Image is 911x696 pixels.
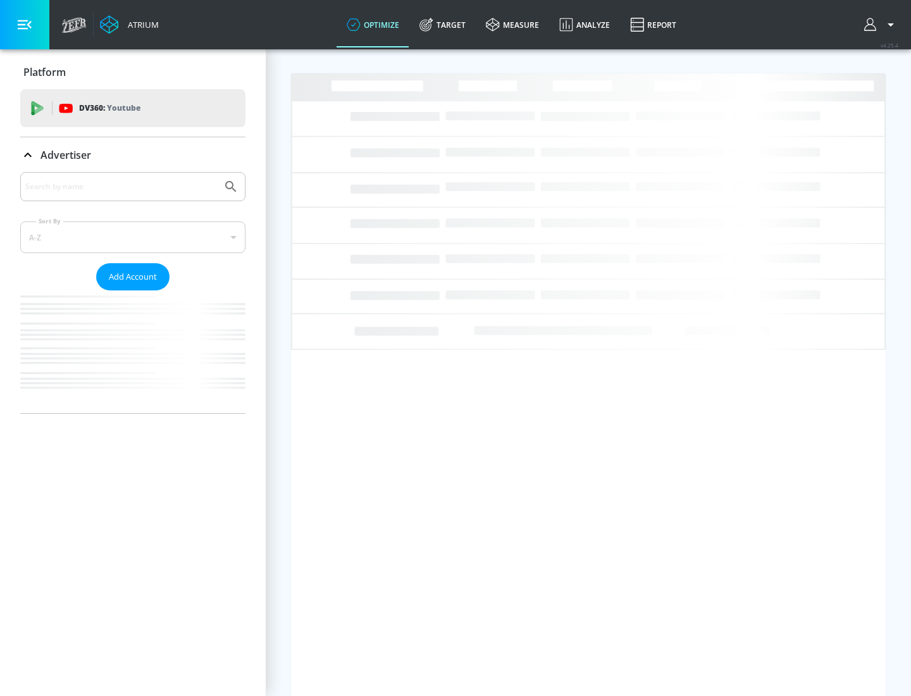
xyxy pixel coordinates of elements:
a: Analyze [549,2,620,47]
div: Advertiser [20,172,245,413]
div: A-Z [20,221,245,253]
label: Sort By [36,217,63,225]
button: Add Account [96,263,170,290]
span: v 4.25.4 [881,42,898,49]
div: Platform [20,54,245,90]
nav: list of Advertiser [20,290,245,413]
a: measure [476,2,549,47]
p: Youtube [107,101,140,115]
a: Report [620,2,686,47]
input: Search by name [25,178,217,195]
span: Add Account [109,270,157,284]
a: optimize [337,2,409,47]
p: DV360: [79,101,140,115]
a: Atrium [100,15,159,34]
p: Advertiser [40,148,91,162]
a: Target [409,2,476,47]
div: DV360: Youtube [20,89,245,127]
div: Atrium [123,19,159,30]
p: Platform [23,65,66,79]
div: Advertiser [20,137,245,173]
